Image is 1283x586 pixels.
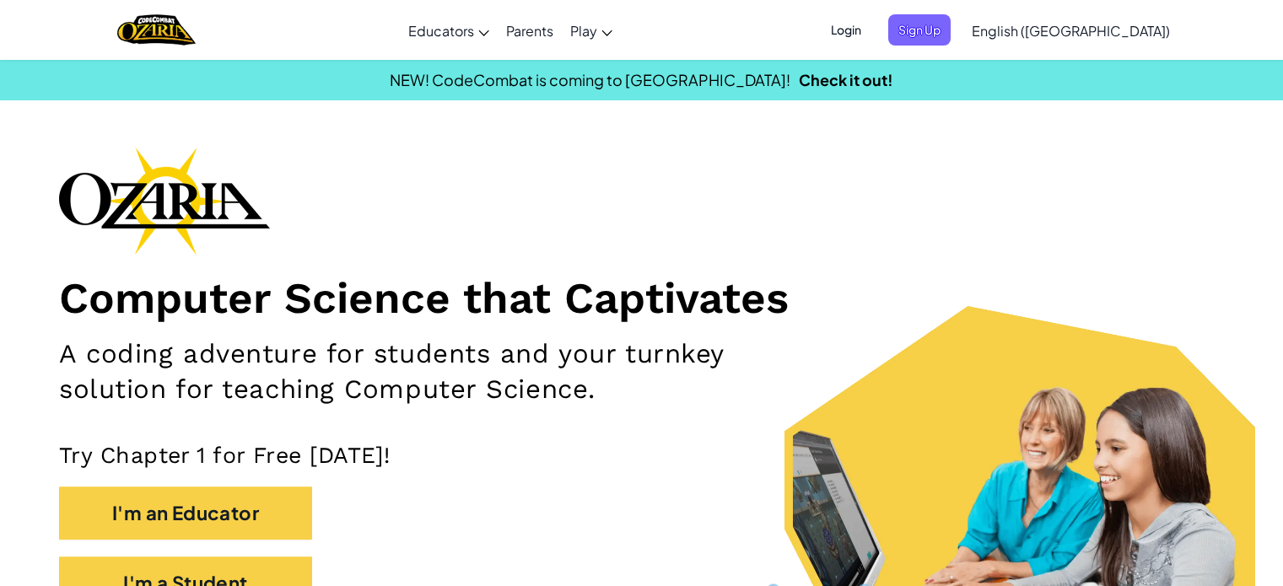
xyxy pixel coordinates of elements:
[888,14,951,46] button: Sign Up
[562,8,621,53] a: Play
[59,336,839,408] h2: A coding adventure for students and your turnkey solution for teaching Computer Science.
[59,441,1224,469] p: Try Chapter 1 for Free [DATE]!
[821,14,871,46] button: Login
[59,147,270,255] img: Ozaria branding logo
[59,271,1224,324] h1: Computer Science that Captivates
[59,487,312,540] button: I'm an Educator
[972,22,1170,40] span: English ([GEOGRAPHIC_DATA])
[570,22,597,40] span: Play
[390,70,790,89] span: NEW! CodeCombat is coming to [GEOGRAPHIC_DATA]!
[799,70,893,89] a: Check it out!
[400,8,498,53] a: Educators
[117,13,196,47] img: Home
[498,8,562,53] a: Parents
[117,13,196,47] a: Ozaria by CodeCombat logo
[963,8,1178,53] a: English ([GEOGRAPHIC_DATA])
[408,22,474,40] span: Educators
